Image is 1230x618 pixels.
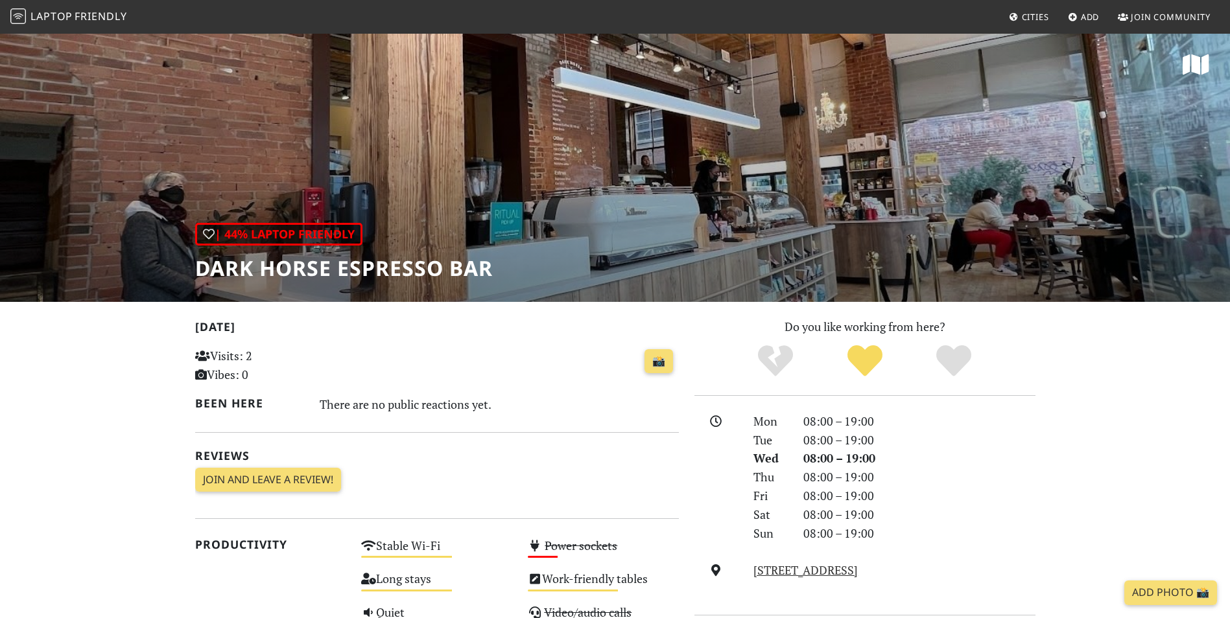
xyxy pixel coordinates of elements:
[1022,11,1049,23] span: Cities
[746,486,795,505] div: Fri
[645,349,673,374] a: 📸
[796,431,1043,450] div: 08:00 – 19:00
[520,568,687,601] div: Work-friendly tables
[320,394,679,415] div: There are no public reactions yet.
[195,396,305,410] h2: Been here
[195,320,679,339] h2: [DATE]
[545,538,617,553] s: Power sockets
[746,524,795,543] div: Sun
[796,486,1043,505] div: 08:00 – 19:00
[746,412,795,431] div: Mon
[1004,5,1054,29] a: Cities
[1124,580,1217,605] a: Add Photo 📸
[1113,5,1216,29] a: Join Community
[731,343,820,379] div: No
[10,6,127,29] a: LaptopFriendly LaptopFriendly
[10,8,26,24] img: LaptopFriendly
[75,9,126,23] span: Friendly
[746,468,795,486] div: Thu
[195,223,362,246] div: | 44% Laptop Friendly
[746,449,795,468] div: Wed
[1063,5,1105,29] a: Add
[746,505,795,524] div: Sat
[1081,11,1100,23] span: Add
[796,524,1043,543] div: 08:00 – 19:00
[796,449,1043,468] div: 08:00 – 19:00
[796,505,1043,524] div: 08:00 – 19:00
[195,449,679,463] h2: Reviews
[353,568,520,601] div: Long stays
[796,412,1043,431] div: 08:00 – 19:00
[195,538,346,551] h2: Productivity
[820,343,910,379] div: Yes
[195,347,346,384] p: Visits: 2 Vibes: 0
[909,343,999,379] div: Definitely!
[746,431,795,450] div: Tue
[195,468,341,492] a: Join and leave a review!
[195,256,493,280] h1: Dark Horse Espresso Bar
[694,317,1035,336] p: Do you like working from here?
[1131,11,1211,23] span: Join Community
[753,562,858,578] a: [STREET_ADDRESS]
[796,468,1043,486] div: 08:00 – 19:00
[30,9,73,23] span: Laptop
[353,535,520,568] div: Stable Wi-Fi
